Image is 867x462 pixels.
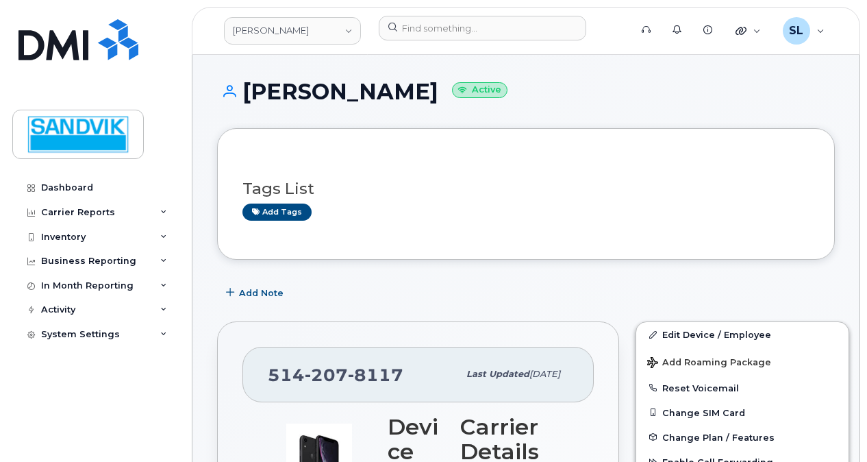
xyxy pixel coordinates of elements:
small: Active [452,82,507,98]
span: Add Note [239,287,284,300]
button: Change SIM Card [636,400,849,425]
span: Add Roaming Package [647,357,771,370]
span: Change Plan / Features [662,432,775,442]
button: Add Roaming Package [636,348,849,376]
span: [DATE] [529,369,560,379]
span: 8117 [348,365,403,385]
button: Reset Voicemail [636,376,849,400]
a: Edit Device / Employee [636,322,849,347]
h1: [PERSON_NAME] [217,80,835,104]
h3: Tags List [242,180,809,197]
span: 207 [305,365,348,385]
span: 514 [268,365,403,385]
span: Last updated [466,369,529,379]
button: Add Note [217,280,295,305]
a: Add tags [242,204,312,221]
button: Change Plan / Features [636,425,849,450]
